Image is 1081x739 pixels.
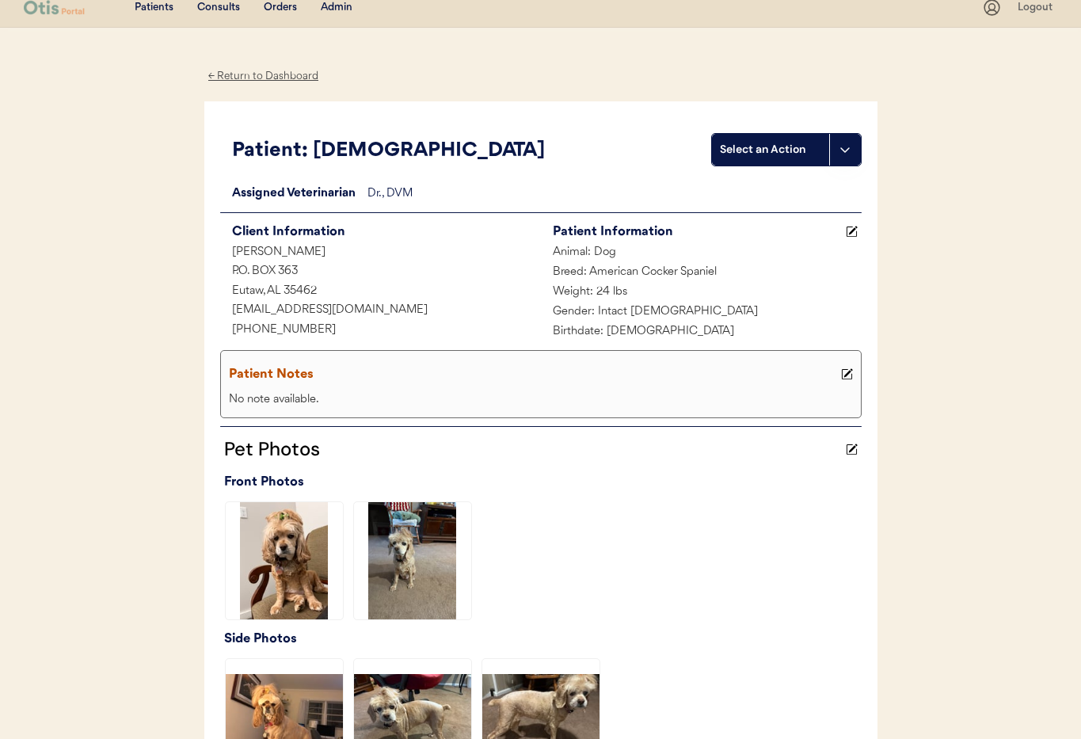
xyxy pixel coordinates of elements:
[720,142,821,158] div: Select an Action
[232,136,711,166] div: Patient: [DEMOGRAPHIC_DATA]
[220,301,541,321] div: [EMAIL_ADDRESS][DOMAIN_NAME]
[541,303,862,322] div: Gender: Intact [DEMOGRAPHIC_DATA]
[553,221,842,243] div: Patient Information
[220,321,541,341] div: [PHONE_NUMBER]
[224,628,862,650] div: Side Photos
[220,262,541,282] div: P.O. BOX 363
[367,185,862,204] div: Dr. , DVM
[226,502,343,619] img: IMG_0908.jpeg
[229,364,837,386] div: Patient Notes
[541,243,862,263] div: Animal: Dog
[220,185,367,204] div: Assigned Veterinarian
[224,471,862,493] div: Front Photos
[220,435,842,463] div: Pet Photos
[232,221,541,243] div: Client Information
[204,67,323,86] div: ← Return to Dashboard
[541,322,862,342] div: Birthdate: [DEMOGRAPHIC_DATA]
[220,243,541,263] div: [PERSON_NAME]
[225,390,857,410] div: No note available.
[220,282,541,302] div: Eutaw, AL 35462
[354,502,471,619] img: mms-MMb0aefd8b5d722bfb6e345eba9d5812dd-bb302553-5af0-4e5c-a403-0f7cfa445e85.jpeg
[541,283,862,303] div: Weight: 24 lbs
[541,263,862,283] div: Breed: American Cocker Spaniel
